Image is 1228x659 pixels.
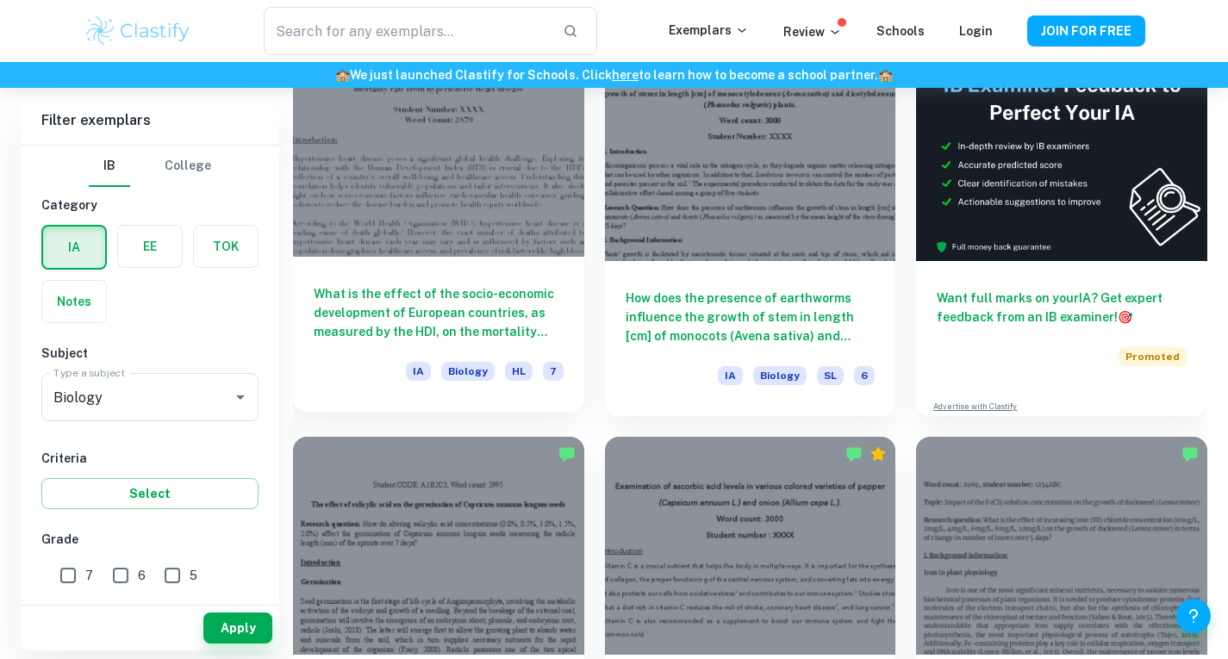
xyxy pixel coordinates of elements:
h6: Subject [41,344,259,363]
h6: Criteria [41,449,259,468]
h6: Category [41,196,259,214]
a: Advertise with Clastify [933,401,1017,413]
h6: Filter exemplars [21,96,279,145]
a: What is the effect of the socio-economic development of European countries, as measured by the HD... [293,43,584,416]
button: TOK [194,226,258,267]
span: Biology [753,366,807,385]
button: Open [228,385,252,409]
a: Want full marks on yourIA? Get expert feedback from an IB examiner!PromotedAdvertise with Clastify [916,43,1207,416]
button: IB [89,146,130,187]
img: Thumbnail [916,43,1207,261]
div: Premium [870,445,887,463]
img: Marked [558,445,576,463]
span: SL [817,366,844,385]
span: 7 [543,362,564,381]
h6: We just launched Clastify for Schools. Click to learn how to become a school partner. [3,65,1225,84]
span: IA [406,362,431,381]
button: Select [41,478,259,509]
button: Notes [42,281,106,322]
a: here [612,68,639,82]
span: Promoted [1119,347,1187,366]
span: 6 [854,366,875,385]
p: Exemplars [669,21,749,40]
h6: Want full marks on your IA ? Get expert feedback from an IB examiner! [937,289,1187,326]
img: Marked [845,445,863,463]
div: Filter type choice [89,146,211,187]
button: College [165,146,211,187]
label: Type a subject [53,365,125,380]
h6: How does the presence of earthworms influence the growth of stem in length [cm] of monocots (Aven... [626,289,876,345]
a: Login [959,24,993,38]
a: Schools [876,24,925,38]
span: 6 [138,566,146,585]
p: Review [783,22,842,41]
span: 5 [190,566,197,585]
h6: What is the effect of the socio-economic development of European countries, as measured by the HD... [314,284,564,341]
a: How does the presence of earthworms influence the growth of stem in length [cm] of monocots (Aven... [605,43,896,416]
button: IA [43,227,105,268]
img: Clastify logo [84,14,193,48]
span: Biology [441,362,495,381]
input: Search for any exemplars... [264,7,548,55]
span: 🏫 [878,68,893,82]
span: 🏫 [335,68,350,82]
h6: Grade [41,530,259,549]
button: Help and Feedback [1176,599,1211,633]
button: JOIN FOR FREE [1027,16,1145,47]
span: HL [505,362,533,381]
button: EE [118,226,182,267]
button: Apply [203,612,272,643]
span: IA [718,366,743,385]
img: Marked [1181,445,1199,463]
span: 7 [85,566,93,585]
span: 🎯 [1118,310,1132,324]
